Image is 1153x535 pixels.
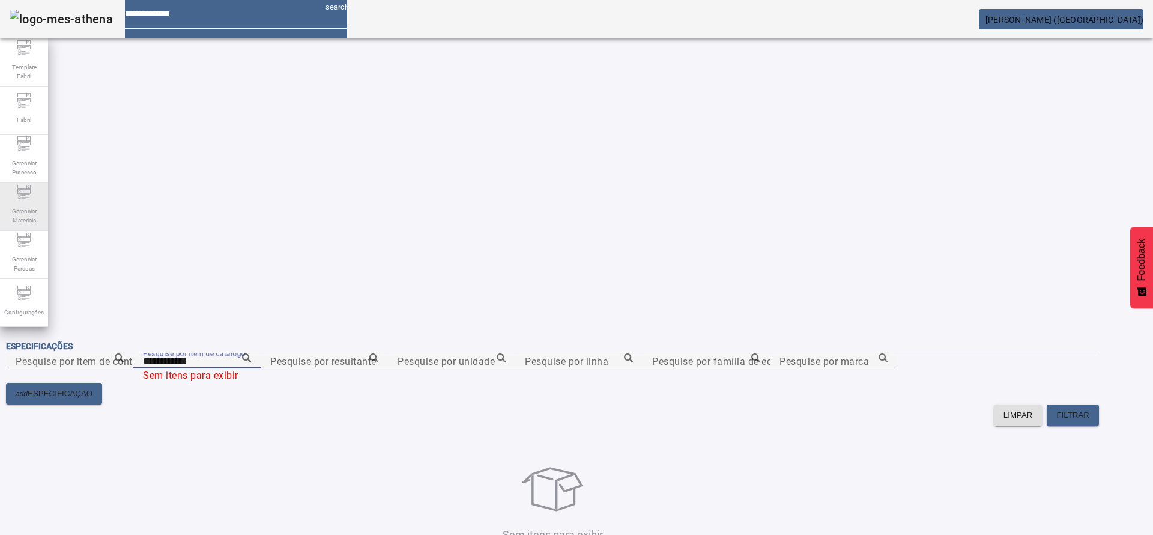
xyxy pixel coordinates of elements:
[270,354,378,368] input: Number
[1130,227,1153,308] button: Feedback - Mostrar pesquisa
[525,354,633,368] input: Number
[6,251,42,277] span: Gerenciar Paradas
[28,388,92,400] span: ESPECIFICAÇÃO
[779,355,869,367] mat-label: Pesquise por marca
[6,383,102,405] button: addESPECIFICAÇÃO
[6,155,42,180] span: Gerenciar Processo
[6,59,42,84] span: Template Fabril
[1003,409,1033,421] span: LIMPAR
[398,355,495,367] mat-label: Pesquise por unidade
[1047,405,1099,426] button: FILTRAR
[6,341,73,351] span: Especificações
[525,355,608,367] mat-label: Pesquise por linha
[143,349,246,357] mat-label: Pesquise por item de catálogo
[10,10,113,29] img: logo-mes-athena
[398,354,506,368] input: Number
[652,354,760,368] input: Number
[16,355,150,367] mat-label: Pesquise por item de controle
[1136,239,1147,281] span: Feedback
[13,112,35,128] span: Fabril
[1056,409,1089,421] span: FILTRAR
[16,354,124,368] input: Number
[143,368,238,383] mat-hint: Sem itens para exibir
[652,355,821,367] mat-label: Pesquise por família de equipamento
[779,354,888,368] input: Number
[6,203,42,228] span: Gerenciar Materiais
[994,405,1043,426] button: LIMPAR
[270,355,377,367] mat-label: Pesquise por resultante
[1,304,47,320] span: Configurações
[143,354,251,368] input: Number
[985,15,1143,25] span: [PERSON_NAME] ([GEOGRAPHIC_DATA])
